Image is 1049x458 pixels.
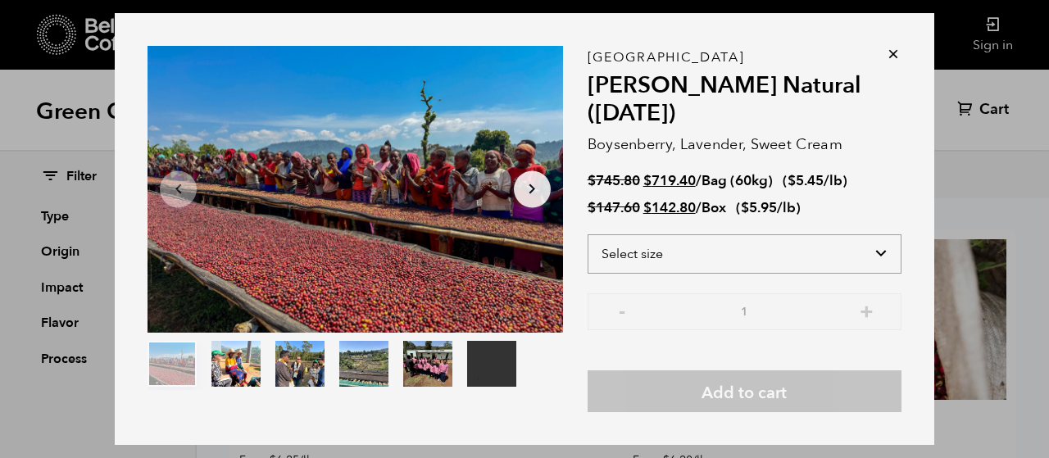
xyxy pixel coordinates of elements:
[643,198,652,217] span: $
[643,198,696,217] bdi: 142.80
[588,370,901,412] button: Add to cart
[588,72,901,127] h2: [PERSON_NAME] Natural ([DATE])
[612,302,633,318] button: -
[588,171,596,190] span: $
[696,198,702,217] span: /
[467,341,516,387] video: Your browser does not support the video tag.
[702,198,726,217] span: Box
[783,171,847,190] span: ( )
[788,171,824,190] bdi: 5.45
[777,198,796,217] span: /lb
[643,171,696,190] bdi: 719.40
[788,171,796,190] span: $
[588,198,596,217] span: $
[741,198,777,217] bdi: 5.95
[696,171,702,190] span: /
[736,198,801,217] span: ( )
[643,171,652,190] span: $
[824,171,842,190] span: /lb
[741,198,749,217] span: $
[702,171,773,190] span: Bag (60kg)
[588,198,640,217] bdi: 147.60
[856,302,877,318] button: +
[588,171,640,190] bdi: 745.80
[588,134,901,156] p: Boysenberry, Lavender, Sweet Cream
